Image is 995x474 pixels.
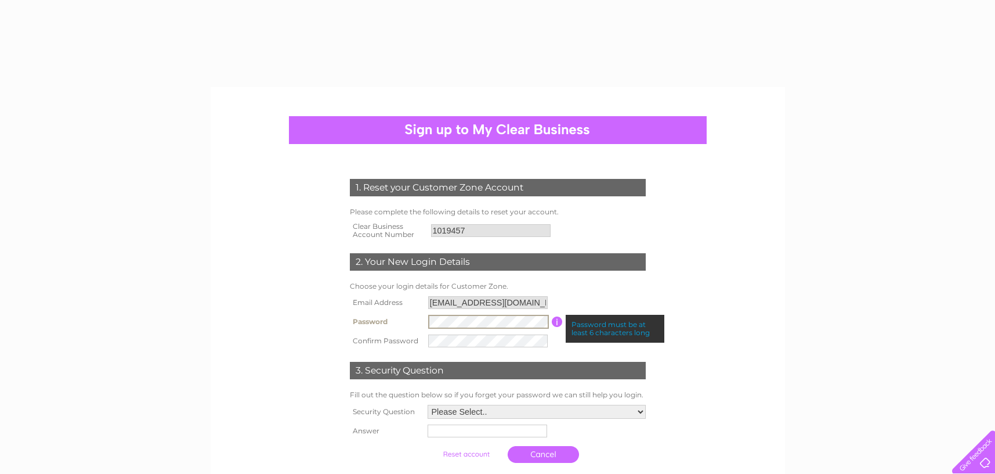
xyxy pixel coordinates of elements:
a: Cancel [508,446,579,463]
td: Choose your login details for Customer Zone. [347,279,649,293]
div: 1. Reset your Customer Zone Account [350,179,646,196]
th: Confirm Password [347,332,425,350]
div: Password must be at least 6 characters long [566,315,664,343]
input: Submit [430,446,502,462]
th: Clear Business Account Number [347,219,428,242]
input: Information [552,317,563,327]
th: Answer [347,422,425,440]
div: 2. Your New Login Details [350,253,646,271]
td: Please complete the following details to reset your account. [347,205,649,219]
th: Password [347,312,425,332]
td: Fill out the question below so if you forget your password we can still help you login. [347,388,649,402]
th: Security Question [347,402,425,422]
th: Email Address [347,293,425,312]
div: 3. Security Question [350,362,646,379]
